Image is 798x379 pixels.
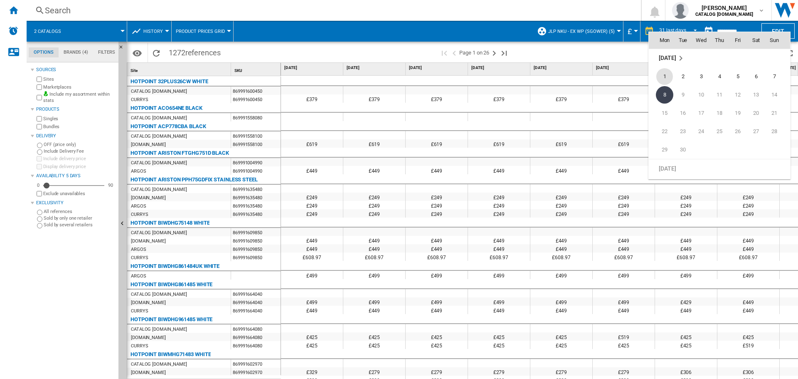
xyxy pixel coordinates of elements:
th: Mon [649,32,674,49]
td: Friday September 26 2025 [729,122,747,141]
td: Wednesday September 17 2025 [692,104,710,122]
td: Monday September 29 2025 [649,141,674,159]
td: Tuesday September 30 2025 [674,141,692,159]
tr: Week 2 [649,86,790,104]
td: Monday September 1 2025 [649,67,674,86]
td: Thursday September 4 2025 [710,67,729,86]
th: Tue [674,32,692,49]
td: Monday September 8 2025 [649,86,674,104]
td: Tuesday September 9 2025 [674,86,692,104]
td: Tuesday September 16 2025 [674,104,692,122]
span: [DATE] [659,54,676,61]
tr: Week 4 [649,122,790,141]
td: September 2025 [649,49,790,67]
td: Friday September 5 2025 [729,67,747,86]
span: 1 [656,68,673,85]
td: Sunday September 28 2025 [765,122,790,141]
td: Thursday September 25 2025 [710,122,729,141]
th: Thu [710,32,729,49]
td: Tuesday September 23 2025 [674,122,692,141]
span: 3 [693,68,709,85]
td: Monday September 22 2025 [649,122,674,141]
span: 7 [766,68,783,85]
td: Wednesday September 24 2025 [692,122,710,141]
md-calendar: Calendar [649,32,790,179]
td: Wednesday September 10 2025 [692,86,710,104]
span: 8 [656,86,673,104]
td: Friday September 19 2025 [729,104,747,122]
td: Sunday September 14 2025 [765,86,790,104]
th: Sat [747,32,765,49]
td: Saturday September 13 2025 [747,86,765,104]
tr: Week 1 [649,67,790,86]
th: Sun [765,32,790,49]
td: Sunday September 7 2025 [765,67,790,86]
span: 4 [711,68,728,85]
td: Wednesday September 3 2025 [692,67,710,86]
span: 2 [675,68,691,85]
td: Saturday September 6 2025 [747,67,765,86]
tr: Week 5 [649,141,790,159]
tr: Week undefined [649,49,790,67]
span: 5 [729,68,746,85]
td: Sunday September 21 2025 [765,104,790,122]
td: Thursday September 18 2025 [710,104,729,122]
th: Fri [729,32,747,49]
td: Thursday September 11 2025 [710,86,729,104]
tr: Week undefined [649,159,790,178]
td: Saturday September 27 2025 [747,122,765,141]
td: Tuesday September 2 2025 [674,67,692,86]
td: Monday September 15 2025 [649,104,674,122]
span: 6 [748,68,764,85]
td: Saturday September 20 2025 [747,104,765,122]
th: Wed [692,32,710,49]
tr: Week 3 [649,104,790,122]
td: Friday September 12 2025 [729,86,747,104]
span: [DATE] [659,165,676,171]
